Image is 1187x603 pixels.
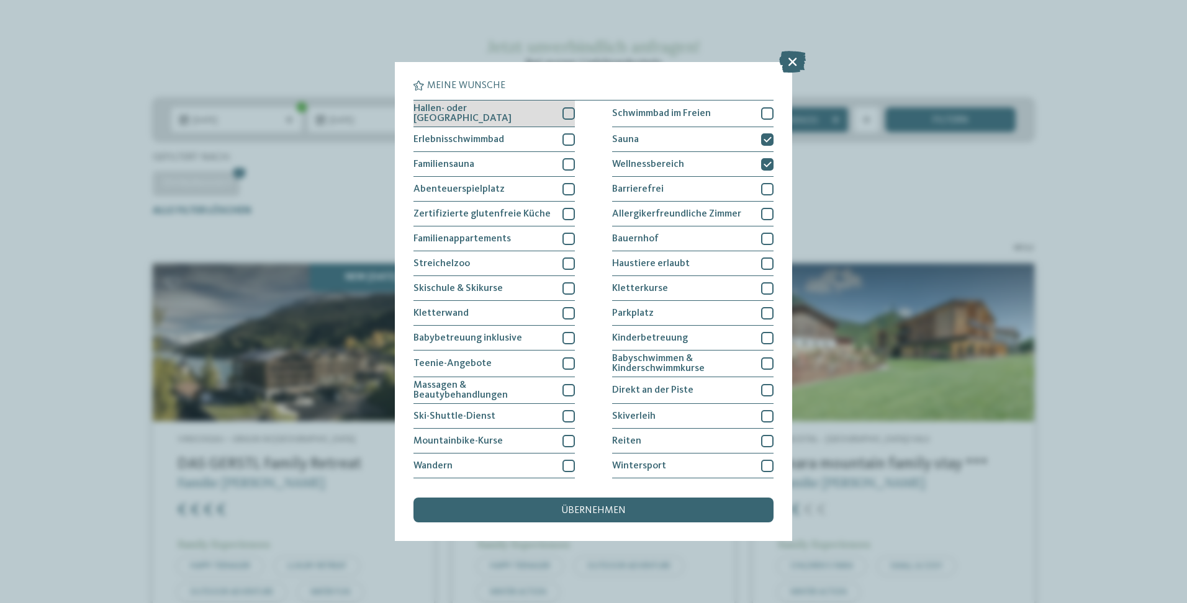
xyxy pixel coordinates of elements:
[413,380,553,400] span: Massagen & Beautybehandlungen
[612,385,693,395] span: Direkt an der Piste
[612,259,690,269] span: Haustiere erlaubt
[612,308,654,318] span: Parkplatz
[612,411,656,421] span: Skiverleih
[612,461,666,471] span: Wintersport
[413,209,551,219] span: Zertifizierte glutenfreie Küche
[561,506,626,516] span: übernehmen
[612,284,668,293] span: Kletterkurse
[612,333,688,343] span: Kinderbetreuung
[413,159,474,169] span: Familiensauna
[612,184,664,194] span: Barrierefrei
[612,234,659,244] span: Bauernhof
[413,411,495,421] span: Ski-Shuttle-Dienst
[413,135,504,145] span: Erlebnisschwimmbad
[413,259,470,269] span: Streichelzoo
[427,81,505,91] span: Meine Wünsche
[612,209,741,219] span: Allergikerfreundliche Zimmer
[413,308,469,318] span: Kletterwand
[413,436,503,446] span: Mountainbike-Kurse
[413,104,553,123] span: Hallen- oder [GEOGRAPHIC_DATA]
[612,109,711,118] span: Schwimmbad im Freien
[612,135,639,145] span: Sauna
[413,184,505,194] span: Abenteuerspielplatz
[413,359,492,368] span: Teenie-Angebote
[413,284,503,293] span: Skischule & Skikurse
[413,333,522,343] span: Babybetreuung inklusive
[612,436,641,446] span: Reiten
[612,159,684,169] span: Wellnessbereich
[413,461,453,471] span: Wandern
[612,354,752,373] span: Babyschwimmen & Kinderschwimmkurse
[413,234,511,244] span: Familienappartements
